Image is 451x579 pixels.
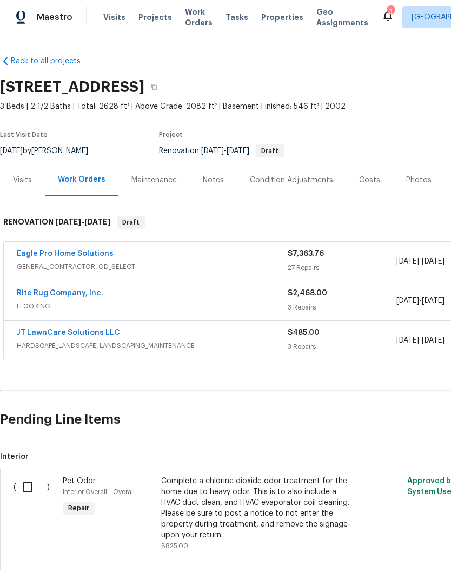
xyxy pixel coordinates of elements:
div: Maintenance [131,175,177,186]
a: Eagle Pro Home Solutions [17,250,114,258]
div: Notes [203,175,224,186]
div: 3 Repairs [288,302,396,313]
span: [DATE] [396,297,419,305]
span: FLOORING [17,301,288,312]
span: $485.00 [288,329,320,337]
span: Visits [103,12,125,23]
span: [DATE] [422,337,445,344]
div: Visits [13,175,32,186]
span: HARDSCAPE_LANDSCAPE, LANDSCAPING_MAINTENANCE [17,340,288,351]
span: Geo Assignments [316,6,368,28]
span: Repair [64,503,94,514]
button: Copy Address [144,77,164,97]
div: Condition Adjustments [250,175,333,186]
span: $825.00 [161,543,188,549]
span: Work Orders [185,6,213,28]
span: - [396,295,445,306]
span: Properties [261,12,303,23]
span: Draft [257,148,283,154]
div: Work Orders [58,174,105,185]
span: - [396,256,445,267]
div: 27 Repairs [288,262,396,273]
span: Pet Odor [63,477,96,485]
span: [DATE] [201,147,224,155]
span: - [396,335,445,346]
span: Tasks [225,14,248,21]
span: [DATE] [55,218,81,226]
div: Complete a chlorine dioxide odor treatment for the home due to heavy odor. This is to also includ... [161,476,351,541]
span: Project [159,131,183,138]
span: Draft [118,217,144,228]
span: Interior Overall - Overall [63,489,135,495]
span: GENERAL_CONTRACTOR, OD_SELECT [17,261,288,272]
div: ( ) [10,472,59,555]
span: Maestro [37,12,72,23]
span: Projects [138,12,172,23]
span: [DATE] [227,147,249,155]
a: Rite Rug Company, Inc. [17,289,103,297]
span: $7,363.76 [288,250,324,258]
span: [DATE] [422,258,445,265]
span: [DATE] [396,258,419,265]
span: Renovation [159,147,284,155]
span: - [201,147,249,155]
span: [DATE] [422,297,445,305]
h6: RENOVATION [3,216,110,229]
div: Photos [406,175,432,186]
div: 3 Repairs [288,341,396,352]
a: JT LawnCare Solutions LLC [17,329,120,337]
span: - [55,218,110,226]
span: [DATE] [84,218,110,226]
span: $2,468.00 [288,289,327,297]
span: [DATE] [396,337,419,344]
div: 3 [387,6,394,17]
div: Costs [359,175,380,186]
